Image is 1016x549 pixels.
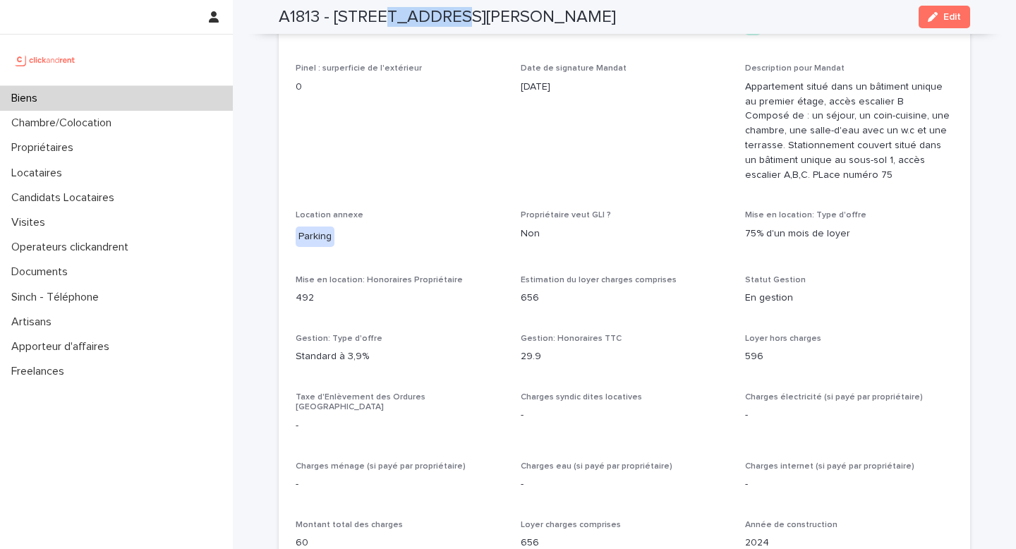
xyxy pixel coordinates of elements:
[521,334,622,343] span: Gestion: Honoraires TTC
[296,276,463,284] span: Mise en location: Honoraires Propriétaire
[745,64,845,73] span: Description pour Mandat
[521,291,729,306] p: 656
[745,462,914,471] span: Charges internet (si payé par propriétaire)
[745,393,923,402] span: Charges électricité (si payé par propriétaire)
[521,80,729,95] p: [DATE]
[521,408,729,423] p: -
[279,7,616,28] h2: A1813 - [STREET_ADDRESS][PERSON_NAME]
[745,276,806,284] span: Statut Gestion
[943,12,961,22] span: Edit
[745,349,953,364] p: 596
[521,462,672,471] span: Charges eau (si payé par propriétaire)
[521,393,642,402] span: Charges syndic dites locatives
[6,365,75,378] p: Freelances
[6,291,110,304] p: Sinch - Téléphone
[745,291,953,306] p: En gestion
[6,167,73,180] p: Locataires
[296,462,466,471] span: Charges ménage (si payé par propriétaire)
[521,521,621,529] span: Loyer charges comprises
[521,477,729,492] p: -
[745,521,837,529] span: Année de construction
[6,340,121,354] p: Apporteur d'affaires
[745,334,821,343] span: Loyer hors charges
[745,227,953,241] p: 75% d'un mois de loyer
[6,265,79,279] p: Documents
[745,477,953,492] p: -
[296,349,504,364] p: Standard à 3,9%
[6,216,56,229] p: Visites
[6,116,123,130] p: Chambre/Colocation
[745,408,953,423] p: -
[6,315,63,329] p: Artisans
[521,211,611,219] span: Propriétaire veut GLI ?
[296,334,382,343] span: Gestion: Type d'offre
[6,141,85,155] p: Propriétaires
[296,477,504,492] p: -
[745,211,866,219] span: Mise en location: Type d'offre
[296,291,504,306] p: 492
[296,227,334,247] div: Parking
[919,6,970,28] button: Edit
[296,521,403,529] span: Montant total des charges
[745,80,953,183] p: Appartement situé dans un bâtiment unique au premier étage, accès escalier B Composé de : un séjo...
[296,211,363,219] span: Location annexe
[521,64,627,73] span: Date de signature Mandat
[296,418,504,433] p: -
[6,241,140,254] p: Operateurs clickandrent
[6,92,49,105] p: Biens
[6,191,126,205] p: Candidats Locataires
[521,276,677,284] span: Estimation du loyer charges comprises
[296,393,425,411] span: Taxe d'Enlèvement des Ordures [GEOGRAPHIC_DATA]
[521,349,729,364] p: 29.9
[296,64,422,73] span: Pinel : surperficie de l'extérieur
[521,227,729,241] p: Non
[11,46,80,74] img: UCB0brd3T0yccxBKYDjQ
[296,80,504,95] p: 0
